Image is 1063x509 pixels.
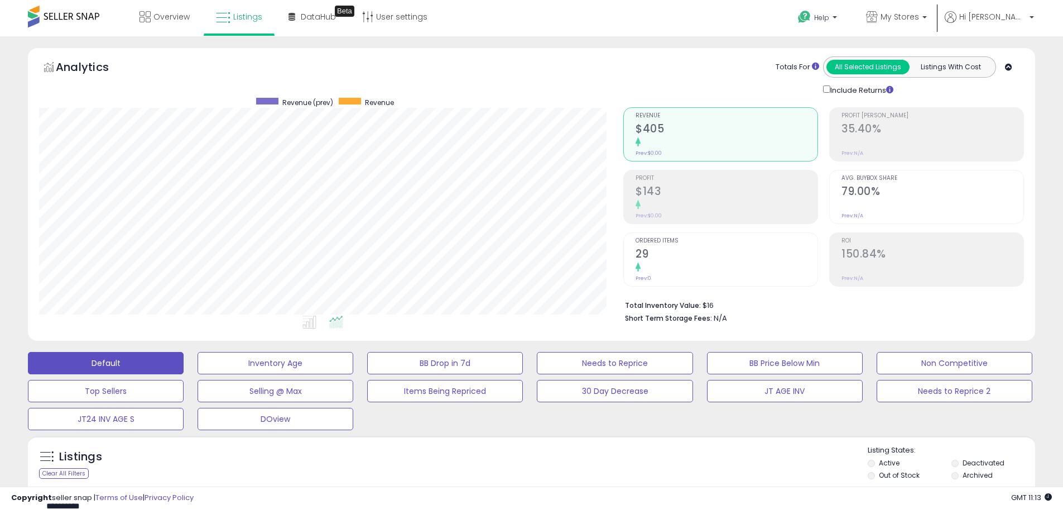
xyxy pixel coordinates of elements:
[959,11,1026,22] span: Hi [PERSON_NAME]
[945,11,1034,36] a: Hi [PERSON_NAME]
[841,122,1023,137] h2: 35.40%
[282,98,333,107] span: Revenue (prev)
[1011,492,1052,503] span: 2025-09-13 11:13 GMT
[11,493,194,503] div: seller snap | |
[59,449,102,465] h5: Listings
[879,458,900,468] label: Active
[707,380,863,402] button: JT AGE INV
[797,10,811,24] i: Get Help
[301,11,336,22] span: DataHub
[636,175,817,182] span: Profit
[537,380,692,402] button: 30 Day Decrease
[198,352,353,374] button: Inventory Age
[636,212,662,219] small: Prev: $0.00
[841,113,1023,119] span: Profit [PERSON_NAME]
[365,98,394,107] span: Revenue
[28,408,184,430] button: JT24 INV AGE S
[625,298,1016,311] li: $16
[335,6,354,17] div: Tooltip anchor
[198,408,353,430] button: DOview
[636,122,817,137] h2: $405
[877,380,1032,402] button: Needs to Reprice 2
[636,275,651,282] small: Prev: 0
[707,352,863,374] button: BB Price Below Min
[815,83,907,96] div: Include Returns
[636,113,817,119] span: Revenue
[789,2,848,36] a: Help
[841,212,863,219] small: Prev: N/A
[636,185,817,200] h2: $143
[11,492,52,503] strong: Copyright
[877,352,1032,374] button: Non Competitive
[537,352,692,374] button: Needs to Reprice
[145,492,194,503] a: Privacy Policy
[814,13,829,22] span: Help
[841,185,1023,200] h2: 79.00%
[963,470,993,480] label: Archived
[963,458,1004,468] label: Deactivated
[625,313,712,323] b: Short Term Storage Fees:
[625,301,701,310] b: Total Inventory Value:
[28,380,184,402] button: Top Sellers
[841,150,863,156] small: Prev: N/A
[198,380,353,402] button: Selling @ Max
[841,175,1023,182] span: Avg. Buybox Share
[153,11,190,22] span: Overview
[28,352,184,374] button: Default
[714,313,727,324] span: N/A
[841,248,1023,263] h2: 150.84%
[909,60,992,74] button: Listings With Cost
[881,11,919,22] span: My Stores
[636,150,662,156] small: Prev: $0.00
[95,492,143,503] a: Terms of Use
[826,60,910,74] button: All Selected Listings
[367,352,523,374] button: BB Drop in 7d
[841,275,863,282] small: Prev: N/A
[367,380,523,402] button: Items Being Repriced
[39,468,89,479] div: Clear All Filters
[776,62,819,73] div: Totals For
[868,445,1035,456] p: Listing States:
[879,470,920,480] label: Out of Stock
[636,238,817,244] span: Ordered Items
[56,59,131,78] h5: Analytics
[233,11,262,22] span: Listings
[841,238,1023,244] span: ROI
[636,248,817,263] h2: 29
